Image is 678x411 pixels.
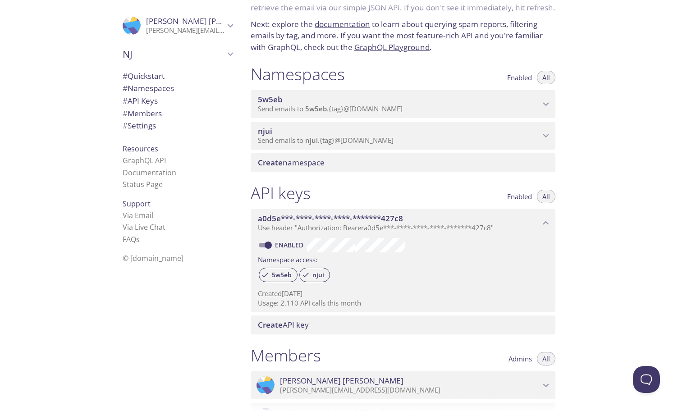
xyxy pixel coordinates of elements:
[258,252,317,265] label: Namespace access:
[305,136,318,145] span: njui
[258,136,394,145] span: Send emails to . {tag} @[DOMAIN_NAME]
[115,95,240,107] div: API Keys
[258,157,283,168] span: Create
[123,120,128,131] span: #
[258,289,548,298] p: Created [DATE]
[251,371,555,399] div: Jeff Landfried
[115,70,240,82] div: Quickstart
[354,42,430,52] a: GraphQL Playground
[123,71,128,81] span: #
[537,71,555,84] button: All
[251,345,321,365] h1: Members
[258,320,283,330] span: Create
[251,315,555,334] div: Create API Key
[251,153,555,172] div: Create namespace
[503,352,537,365] button: Admins
[537,352,555,365] button: All
[251,122,555,150] div: njui namespace
[123,108,128,119] span: #
[251,90,555,118] div: 5w5eb namespace
[123,96,128,106] span: #
[123,210,153,220] a: Via Email
[123,71,165,81] span: Quickstart
[123,222,165,232] a: Via Live Chat
[146,26,224,35] p: [PERSON_NAME][EMAIL_ADDRESS][DOMAIN_NAME]
[305,104,327,113] span: 5w5eb
[115,82,240,95] div: Namespaces
[123,83,128,93] span: #
[633,366,660,393] iframe: Help Scout Beacon - Open
[115,11,240,41] div: Jeff Landfried
[123,168,176,178] a: Documentation
[123,48,224,60] span: NJ
[299,268,330,282] div: njui
[115,107,240,120] div: Members
[123,179,163,189] a: Status Page
[115,42,240,66] div: NJ
[146,16,270,26] span: [PERSON_NAME] [PERSON_NAME]
[502,71,537,84] button: Enabled
[307,271,330,279] span: njui
[115,119,240,132] div: Team Settings
[123,155,166,165] a: GraphQL API
[251,18,555,53] p: Next: explore the to learn about querying spam reports, filtering emails by tag, and more. If you...
[258,157,325,168] span: namespace
[258,298,548,308] p: Usage: 2,110 API calls this month
[123,144,158,154] span: Resources
[258,94,283,105] span: 5w5eb
[537,190,555,203] button: All
[258,126,272,136] span: njui
[258,104,403,113] span: Send emails to . {tag} @[DOMAIN_NAME]
[251,183,311,203] h1: API keys
[280,386,540,395] p: [PERSON_NAME][EMAIL_ADDRESS][DOMAIN_NAME]
[266,271,297,279] span: 5w5eb
[258,320,309,330] span: API key
[136,234,140,244] span: s
[274,241,307,249] a: Enabled
[123,253,183,263] span: © [DOMAIN_NAME]
[123,96,158,106] span: API Keys
[123,108,162,119] span: Members
[123,199,151,209] span: Support
[502,190,537,203] button: Enabled
[315,19,370,29] a: documentation
[280,376,403,386] span: [PERSON_NAME] [PERSON_NAME]
[123,120,156,131] span: Settings
[123,83,174,93] span: Namespaces
[259,268,298,282] div: 5w5eb
[123,234,140,244] a: FAQ
[251,64,345,84] h1: Namespaces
